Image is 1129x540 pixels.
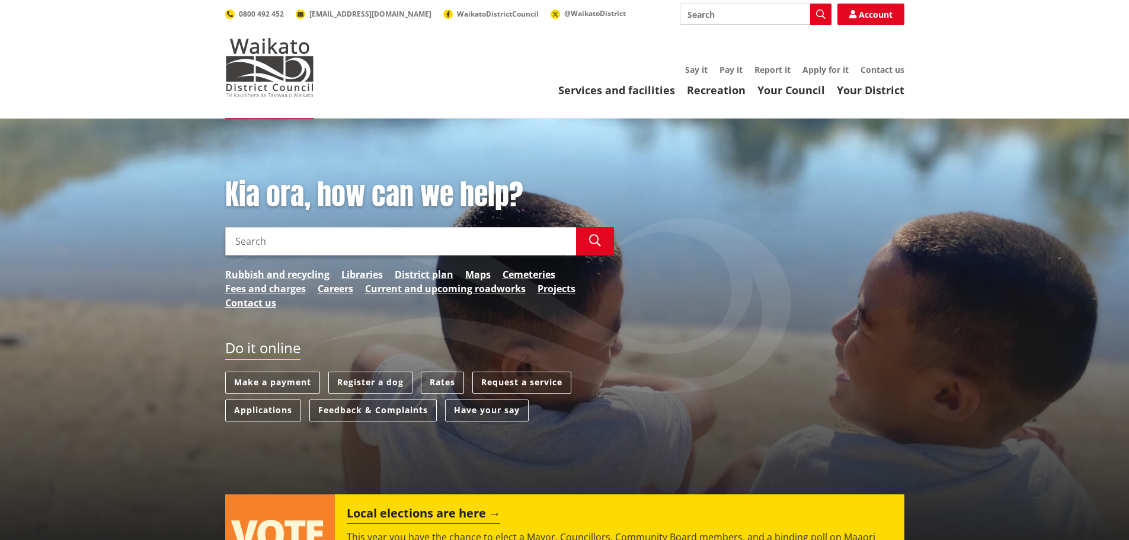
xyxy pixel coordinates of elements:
[225,400,301,421] a: Applications
[225,178,614,212] h1: Kia ora, how can we help?
[225,372,320,394] a: Make a payment
[503,267,555,282] a: Cemeteries
[341,267,383,282] a: Libraries
[318,282,353,296] a: Careers
[296,9,431,19] a: [EMAIL_ADDRESS][DOMAIN_NAME]
[225,296,276,310] a: Contact us
[225,282,306,296] a: Fees and charges
[861,64,904,75] a: Contact us
[680,4,831,25] input: Search input
[802,64,849,75] a: Apply for it
[558,83,675,97] a: Services and facilities
[551,8,626,18] a: @WaikatoDistrict
[465,267,491,282] a: Maps
[685,64,708,75] a: Say it
[225,9,284,19] a: 0800 492 452
[239,9,284,19] span: 0800 492 452
[564,8,626,18] span: @WaikatoDistrict
[719,64,743,75] a: Pay it
[457,9,539,19] span: WaikatoDistrictCouncil
[347,506,500,524] h2: Local elections are here
[225,340,300,360] h2: Do it online
[445,400,529,421] a: Have your say
[365,282,526,296] a: Current and upcoming roadworks
[225,267,330,282] a: Rubbish and recycling
[472,372,571,394] a: Request a service
[687,83,746,97] a: Recreation
[421,372,464,394] a: Rates
[225,227,576,255] input: Search input
[309,9,431,19] span: [EMAIL_ADDRESS][DOMAIN_NAME]
[837,83,904,97] a: Your District
[225,38,314,97] img: Waikato District Council - Te Kaunihera aa Takiwaa o Waikato
[328,372,412,394] a: Register a dog
[754,64,791,75] a: Report it
[309,400,437,421] a: Feedback & Complaints
[395,267,453,282] a: District plan
[757,83,825,97] a: Your Council
[443,9,539,19] a: WaikatoDistrictCouncil
[837,4,904,25] a: Account
[538,282,575,296] a: Projects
